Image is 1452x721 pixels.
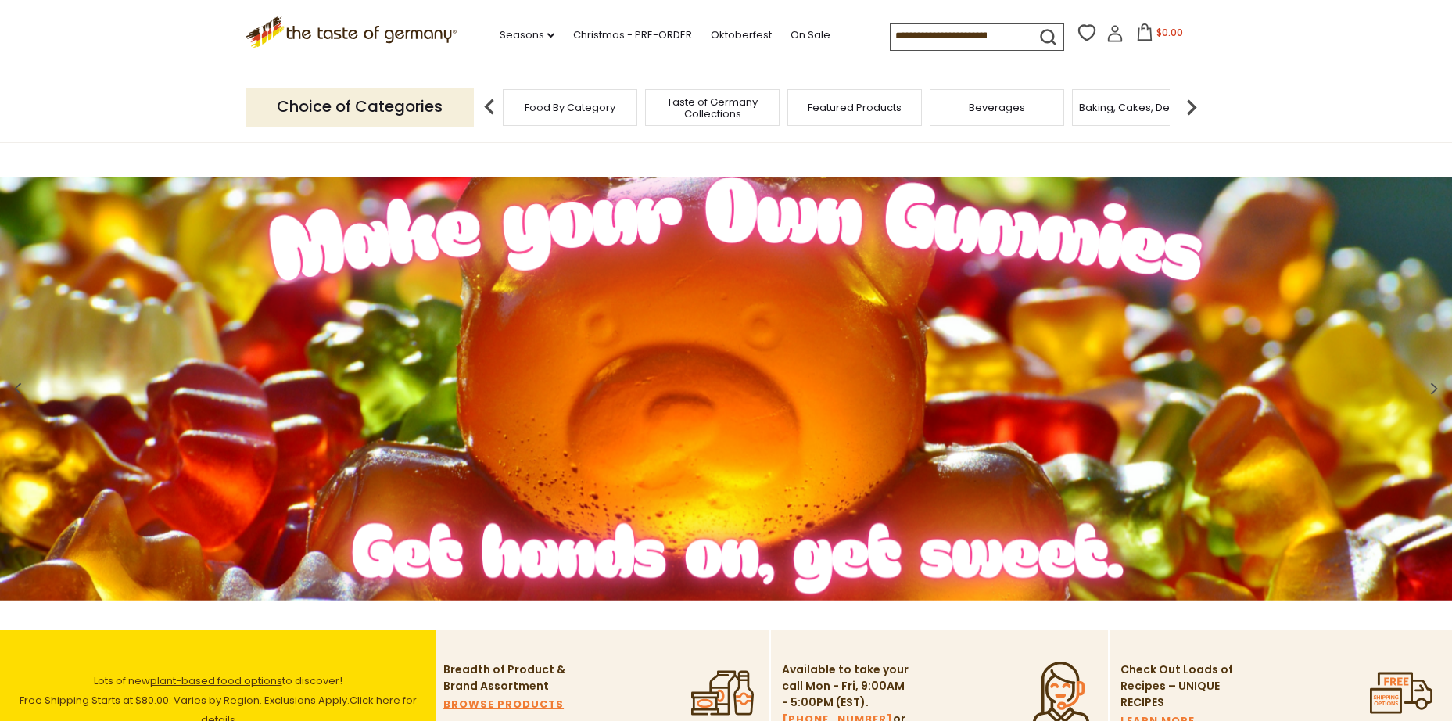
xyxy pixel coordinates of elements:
[150,673,282,688] a: plant-based food options
[969,102,1025,113] a: Beverages
[650,96,775,120] a: Taste of Germany Collections
[1127,23,1193,47] button: $0.00
[1176,91,1207,123] img: next arrow
[808,102,902,113] a: Featured Products
[525,102,615,113] a: Food By Category
[443,662,572,694] p: Breadth of Product & Brand Assortment
[246,88,474,126] p: Choice of Categories
[1120,662,1234,711] p: Check Out Loads of Recipes – UNIQUE RECIPES
[474,91,505,123] img: previous arrow
[443,696,564,713] a: BROWSE PRODUCTS
[1156,26,1183,39] span: $0.00
[711,27,772,44] a: Oktoberfest
[573,27,692,44] a: Christmas - PRE-ORDER
[1079,102,1200,113] a: Baking, Cakes, Desserts
[791,27,830,44] a: On Sale
[500,27,554,44] a: Seasons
